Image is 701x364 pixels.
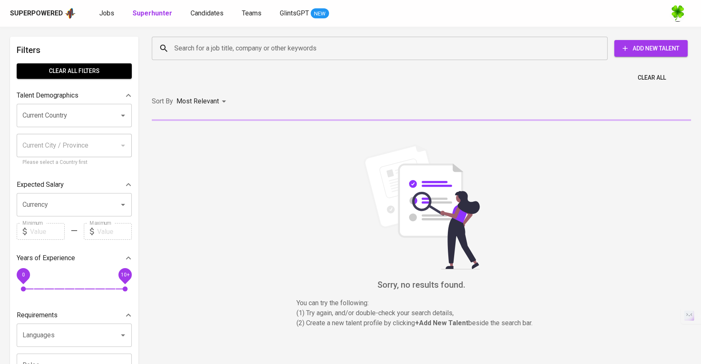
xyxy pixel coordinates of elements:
[30,223,65,240] input: Value
[99,9,114,17] span: Jobs
[23,158,126,167] p: Please select a Country first
[22,272,25,278] span: 0
[17,43,132,57] h6: Filters
[669,5,686,22] img: f9493b8c-82b8-4f41-8722-f5d69bb1b761.jpg
[117,329,129,341] button: Open
[10,7,76,20] a: Superpoweredapp logo
[296,308,547,318] p: (1) Try again, and/or double-check your search details,
[17,250,132,266] div: Years of Experience
[614,40,688,57] button: Add New Talent
[65,7,76,20] img: app logo
[17,90,78,100] p: Talent Demographics
[99,8,116,19] a: Jobs
[17,87,132,104] div: Talent Demographics
[152,96,173,106] p: Sort By
[133,9,172,17] b: Superhunter
[17,180,64,190] p: Expected Salary
[638,73,666,83] span: Clear All
[296,318,547,328] p: (2) Create a new talent profile by clicking beside the search bar.
[621,43,681,54] span: Add New Talent
[176,94,229,109] div: Most Relevant
[280,8,329,19] a: GlintsGPT NEW
[634,70,669,85] button: Clear All
[17,176,132,193] div: Expected Salary
[97,223,132,240] input: Value
[191,9,224,17] span: Candidates
[133,8,174,19] a: Superhunter
[117,110,129,121] button: Open
[296,298,547,308] p: You can try the following :
[121,272,129,278] span: 10+
[359,144,484,269] img: file_searching.svg
[152,278,691,291] h6: Sorry, no results found.
[176,96,219,106] p: Most Relevant
[280,9,309,17] span: GlintsGPT
[242,8,263,19] a: Teams
[17,307,132,324] div: Requirements
[17,63,132,79] button: Clear All filters
[191,8,225,19] a: Candidates
[311,10,329,18] span: NEW
[415,319,468,327] b: + Add New Talent
[23,66,125,76] span: Clear All filters
[117,199,129,211] button: Open
[242,9,261,17] span: Teams
[17,253,75,263] p: Years of Experience
[17,310,58,320] p: Requirements
[10,9,63,18] div: Superpowered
